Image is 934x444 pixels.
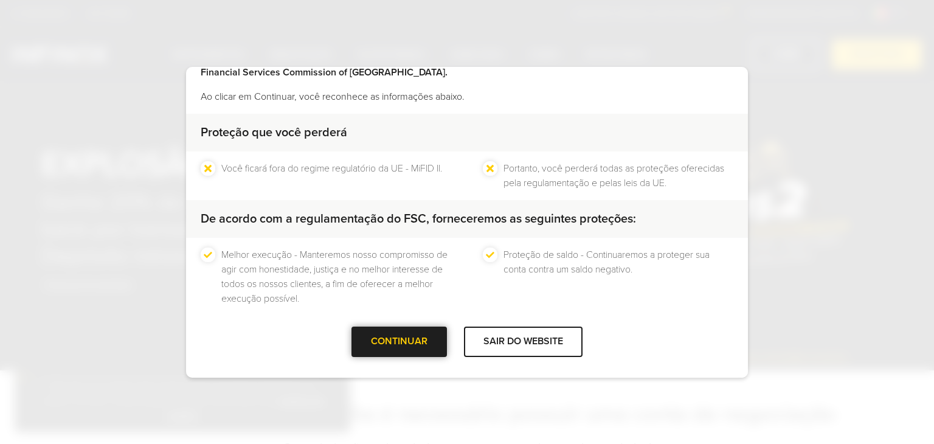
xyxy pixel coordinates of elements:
[201,212,636,226] strong: De acordo com a regulamentação do FSC, forneceremos as seguintes proteções:
[503,161,733,190] li: Portanto, você perderá todas as proteções oferecidas pela regulamentação e pelas leis da UE.
[221,248,451,306] li: Melhor execução - Manteremos nosso compromisso de agir com honestidade, justiça e no melhor inter...
[221,161,442,190] li: Você ficará fora do regime regulatório da UE - MiFID II.
[201,89,733,104] p: Ao clicar em Continuar, você reconhece as informações abaixo.
[503,248,733,306] li: Proteção de saldo - Continuaremos a proteger sua conta contra um saldo negativo.
[201,125,347,140] strong: Proteção que você perderá
[464,327,583,356] div: SAIR DO WEBSITE
[351,327,447,356] div: CONTINUAR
